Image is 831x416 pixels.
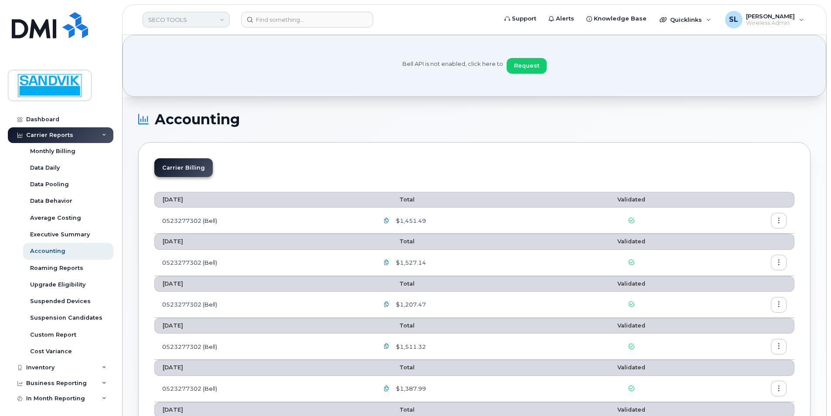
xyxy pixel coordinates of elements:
[154,376,371,402] td: 0523277302 (Bell)
[394,385,426,393] span: $1,387.99
[394,300,426,309] span: $1,207.47
[154,276,371,292] th: [DATE]
[507,58,547,74] button: Request
[394,343,426,351] span: $1,511.32
[154,208,371,234] td: 0523277302 (Bell)
[394,217,426,225] span: $1,451.49
[402,60,503,74] span: Bell API is not enabled, click here to
[378,322,415,329] span: Total
[154,292,371,318] td: 0523277302 (Bell)
[154,360,371,375] th: [DATE]
[565,234,698,249] th: Validated
[394,259,426,267] span: $1,527.14
[155,113,240,126] span: Accounting
[565,276,698,292] th: Validated
[154,334,371,360] td: 0523277302 (Bell)
[378,280,415,287] span: Total
[378,406,415,413] span: Total
[514,61,539,70] span: Request
[378,196,415,203] span: Total
[378,364,415,371] span: Total
[565,360,698,375] th: Validated
[154,234,371,249] th: [DATE]
[154,250,371,276] td: 0523277302 (Bell)
[565,318,698,334] th: Validated
[565,192,698,208] th: Validated
[378,238,415,245] span: Total
[154,192,371,208] th: [DATE]
[154,318,371,334] th: [DATE]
